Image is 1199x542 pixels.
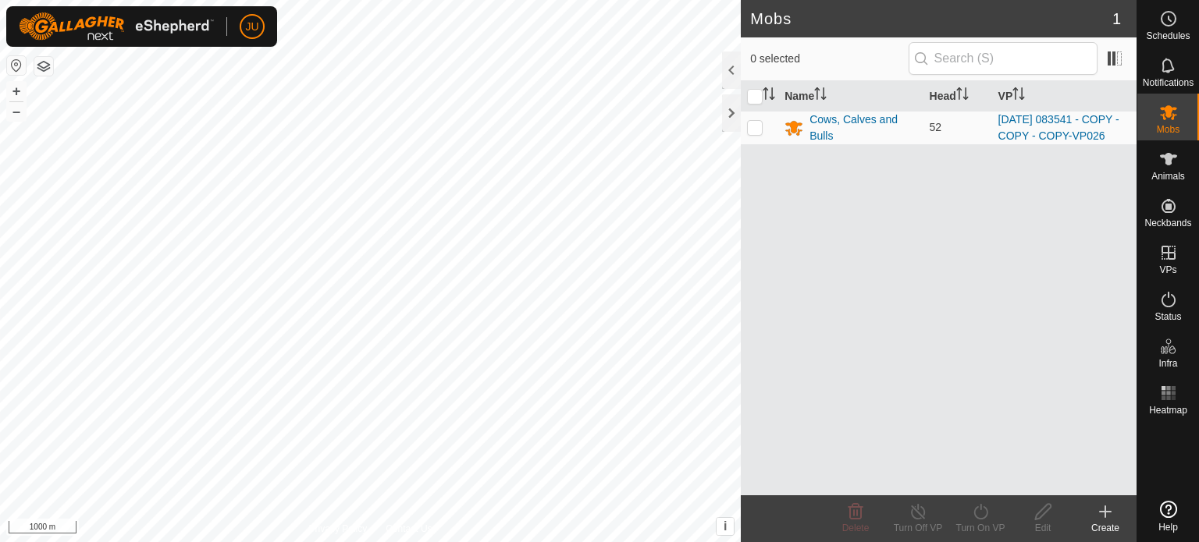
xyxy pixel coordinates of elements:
th: Head [923,81,992,112]
span: Heatmap [1149,406,1187,415]
div: Turn Off VP [887,521,949,535]
div: Create [1074,521,1137,535]
a: Contact Us [386,522,432,536]
div: Cows, Calves and Bulls [809,112,916,144]
div: Edit [1012,521,1074,535]
span: Neckbands [1144,218,1191,228]
p-sorticon: Activate to sort [1012,90,1025,102]
span: Mobs [1157,125,1179,134]
p-sorticon: Activate to sort [956,90,969,102]
span: Status [1155,312,1181,321]
span: Infra [1158,359,1177,368]
span: 0 selected [750,51,908,67]
span: Help [1158,523,1178,532]
th: VP [992,81,1137,112]
p-sorticon: Activate to sort [763,90,775,102]
span: JU [245,19,258,35]
button: – [7,102,26,121]
span: Animals [1151,172,1185,181]
button: Reset Map [7,56,26,75]
a: Help [1137,494,1199,538]
span: Schedules [1146,31,1190,41]
input: Search (S) [909,42,1098,75]
span: 1 [1112,7,1121,30]
span: Notifications [1143,78,1194,87]
p-sorticon: Activate to sort [814,90,827,102]
h2: Mobs [750,9,1112,28]
div: Turn On VP [949,521,1012,535]
a: Privacy Policy [309,522,368,536]
button: + [7,82,26,101]
span: 52 [930,121,942,133]
img: Gallagher Logo [19,12,214,41]
span: i [724,519,727,533]
span: Delete [842,523,870,533]
span: VPs [1159,265,1176,275]
button: i [717,518,734,535]
a: [DATE] 083541 - COPY - COPY - COPY-VP026 [998,113,1119,142]
button: Map Layers [34,57,53,76]
th: Name [778,81,923,112]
